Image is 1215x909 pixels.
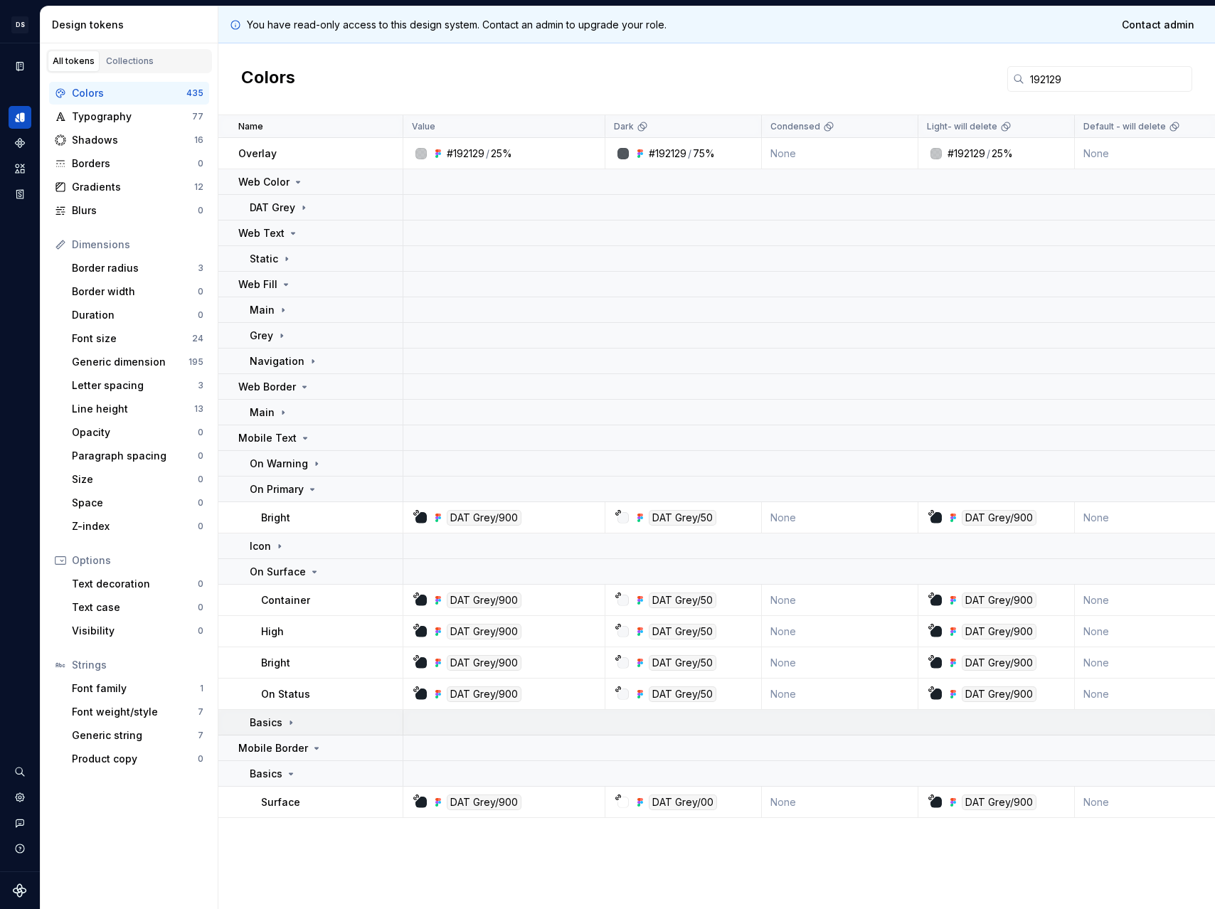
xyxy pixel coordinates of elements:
div: 0 [198,753,203,765]
div: Shadows [72,133,194,147]
div: DAT Grey/900 [447,655,521,671]
p: You have read-only access to this design system. Contact an admin to upgrade your role. [247,18,667,32]
div: Text decoration [72,577,198,591]
p: Mobile Text [238,431,297,445]
div: DAT Grey/50 [649,624,716,639]
a: Storybook stories [9,183,31,206]
div: Collections [106,55,154,67]
div: Design tokens [52,18,212,32]
div: 75% [693,147,715,161]
div: Size [72,472,198,487]
td: None [762,585,918,616]
div: DAT Grey/900 [962,624,1036,639]
a: Typography77 [49,105,209,128]
div: Letter spacing [72,378,198,393]
div: DAT Grey/900 [447,592,521,608]
div: DAT Grey/900 [447,686,521,702]
p: Web Color [238,175,290,189]
div: / [486,147,489,161]
a: Line height13 [66,398,209,420]
div: Contact support [9,812,31,834]
a: Letter spacing3 [66,374,209,397]
div: 0 [198,625,203,637]
div: 435 [186,87,203,99]
div: Font family [72,681,200,696]
div: 3 [198,380,203,391]
p: Surface [261,795,300,809]
div: DAT Grey/900 [962,655,1036,671]
p: Web Text [238,226,285,240]
p: Web Fill [238,277,277,292]
div: 0 [198,205,203,216]
div: Text case [72,600,198,615]
p: Value [412,121,435,132]
div: 25% [491,147,512,161]
span: Contact admin [1122,18,1194,32]
div: DAT Grey/900 [962,686,1036,702]
div: #192129 [649,147,686,161]
a: Duration0 [66,304,209,326]
div: DAT Grey/900 [962,794,1036,810]
div: Paragraph spacing [72,449,198,463]
a: Components [9,132,31,154]
a: Opacity0 [66,421,209,444]
p: Overlay [238,147,277,161]
p: On Warning [250,457,308,471]
div: Line height [72,402,194,416]
div: Blurs [72,203,198,218]
p: DAT Grey [250,201,295,215]
p: High [261,624,284,639]
div: Gradients [72,180,194,194]
div: DAT Grey/900 [447,624,521,639]
div: 0 [198,427,203,438]
div: Strings [72,658,203,672]
div: Settings [9,786,31,809]
td: None [762,647,918,679]
a: Documentation [9,55,31,78]
a: Z-index0 [66,515,209,538]
p: Condensed [770,121,820,132]
div: 0 [198,474,203,485]
div: 7 [198,706,203,718]
div: Font weight/style [72,705,198,719]
a: Border width0 [66,280,209,303]
p: Navigation [250,354,304,368]
div: / [688,147,691,161]
div: 3 [198,262,203,274]
div: 16 [194,134,203,146]
a: Gradients12 [49,176,209,198]
div: Borders [72,156,198,171]
div: DAT Grey/50 [649,592,716,608]
a: Shadows16 [49,129,209,151]
div: 0 [198,309,203,321]
p: Main [250,303,275,317]
a: Font weight/style7 [66,701,209,723]
p: On Surface [250,565,306,579]
div: Generic string [72,728,198,743]
p: Grey [250,329,273,343]
div: 0 [198,602,203,613]
a: Borders0 [49,152,209,175]
a: Text case0 [66,596,209,619]
input: Search in tokens... [1024,66,1192,92]
a: Design tokens [9,106,31,129]
div: DAT Grey/50 [649,655,716,671]
div: Options [72,553,203,568]
p: On Primary [250,482,304,496]
a: Text decoration0 [66,573,209,595]
div: Border radius [72,261,198,275]
div: 0 [198,497,203,509]
div: DAT Grey/50 [649,510,716,526]
a: Font size24 [66,327,209,350]
a: Size0 [66,468,209,491]
p: Web Border [238,380,296,394]
div: Assets [9,157,31,180]
p: Name [238,121,263,132]
button: Search ⌘K [9,760,31,783]
div: 24 [192,333,203,344]
div: 1 [200,683,203,694]
div: 0 [198,521,203,532]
